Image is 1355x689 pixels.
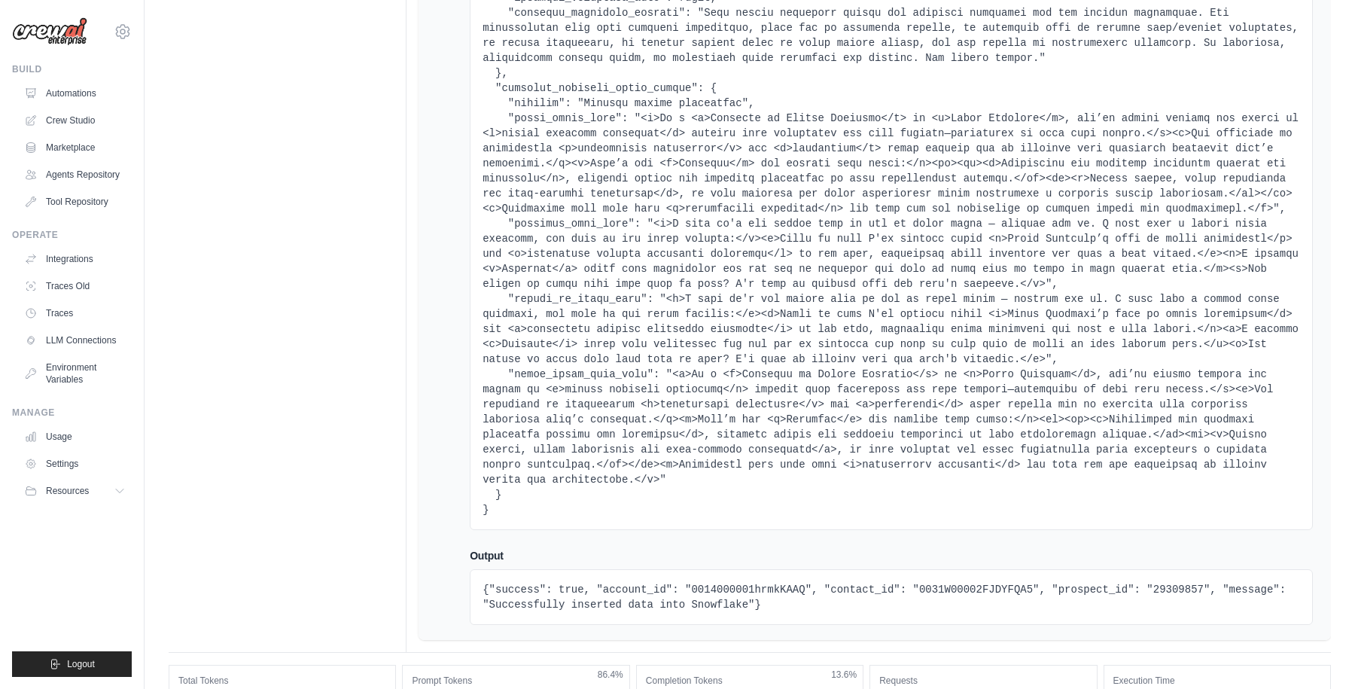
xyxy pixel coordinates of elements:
[18,425,132,449] a: Usage
[18,163,132,187] a: Agents Repository
[18,301,132,325] a: Traces
[18,136,132,160] a: Marketplace
[18,247,132,271] a: Integrations
[18,108,132,133] a: Crew Studio
[67,658,95,670] span: Logout
[18,190,132,214] a: Tool Repository
[12,407,132,419] div: Manage
[598,669,623,681] span: 86.4%
[18,328,132,352] a: LLM Connections
[12,651,132,677] button: Logout
[178,675,386,687] dt: Total Tokens
[470,548,1313,563] h4: Output
[1113,675,1321,687] dt: Execution Time
[18,274,132,298] a: Traces Old
[18,479,132,503] button: Resources
[12,229,132,241] div: Operate
[18,452,132,476] a: Settings
[12,17,87,46] img: Logo
[1280,617,1355,689] iframe: Chat Widget
[646,675,854,687] dt: Completion Tokens
[46,485,89,497] span: Resources
[412,675,620,687] dt: Prompt Tokens
[831,669,857,681] span: 13.6%
[879,675,1087,687] dt: Requests
[483,582,1300,612] pre: {"success": true, "account_id": "0014000001hrmkKAAQ", "contact_id": "0031W00002FJDYFQA5", "prospe...
[18,81,132,105] a: Automations
[12,63,132,75] div: Build
[18,355,132,392] a: Environment Variables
